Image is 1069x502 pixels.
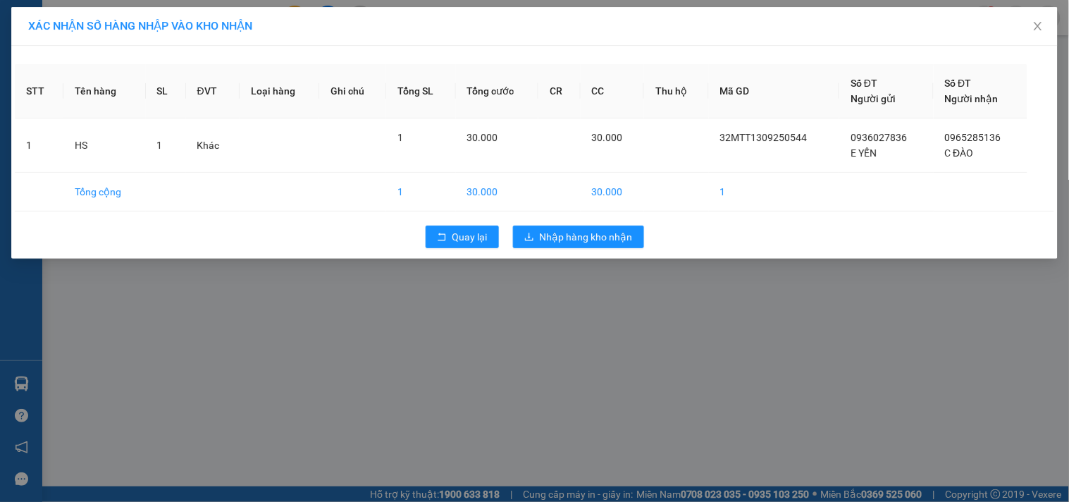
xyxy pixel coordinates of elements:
[319,64,386,118] th: Ghi chú
[146,64,186,118] th: SL
[456,64,539,118] th: Tổng cước
[386,64,456,118] th: Tổng SL
[851,147,877,159] span: E YẾN
[467,132,498,143] span: 30.000
[1032,20,1044,32] span: close
[186,118,240,173] td: Khác
[945,132,1001,143] span: 0965285136
[386,173,456,212] td: 1
[186,64,240,118] th: ĐVT
[581,64,644,118] th: CC
[720,132,808,143] span: 32MTT1309250544
[851,78,877,89] span: Số ĐT
[538,64,580,118] th: CR
[397,132,403,143] span: 1
[426,226,499,248] button: rollbackQuay lại
[1018,7,1058,47] button: Close
[15,64,63,118] th: STT
[157,140,163,151] span: 1
[15,118,63,173] td: 1
[452,229,488,245] span: Quay lại
[63,118,146,173] td: HS
[513,226,644,248] button: downloadNhập hàng kho nhận
[581,173,644,212] td: 30.000
[456,173,539,212] td: 30.000
[540,229,633,245] span: Nhập hàng kho nhận
[437,232,447,243] span: rollback
[709,64,840,118] th: Mã GD
[28,19,252,32] span: XÁC NHẬN SỐ HÀNG NHẬP VÀO KHO NHẬN
[945,78,972,89] span: Số ĐT
[851,132,907,143] span: 0936027836
[644,64,709,118] th: Thu hộ
[945,93,999,104] span: Người nhận
[851,93,896,104] span: Người gửi
[945,147,974,159] span: C ĐÀO
[63,64,146,118] th: Tên hàng
[63,173,146,212] td: Tổng cộng
[524,232,534,243] span: download
[240,64,319,118] th: Loại hàng
[709,173,840,212] td: 1
[592,132,623,143] span: 30.000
